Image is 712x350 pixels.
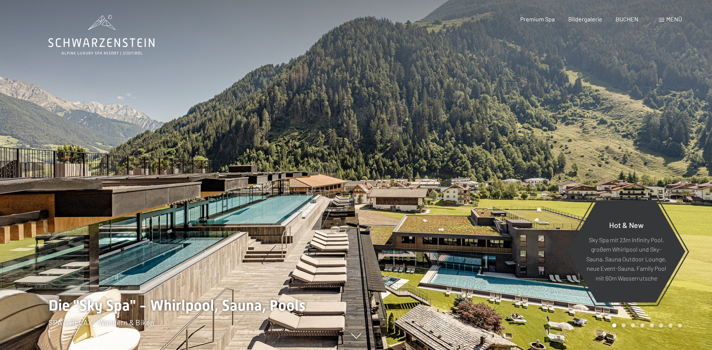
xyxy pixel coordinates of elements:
span: Hot & New [609,220,644,229]
div: Carousel Page 2 [622,323,626,327]
div: Carousel Page 4 [640,323,644,327]
span: Menü [666,15,682,23]
a: Premium Spa [520,15,555,23]
div: Carousel Page 8 [678,323,682,327]
a: BUCHEN [616,15,638,23]
div: Carousel Page 7 [668,323,673,327]
div: Carousel Page 5 [650,323,654,327]
div: Carousel Pagination [610,323,682,327]
div: Carousel Page 3 [631,323,635,327]
a: Bildergalerie [568,15,602,23]
div: Carousel Page 6 [659,323,663,327]
a: Hot & New Sky Spa mit 23m Infinity Pool, großem Whirlpool und Sky-Sauna, Sauna Outdoor Lounge, ne... [567,200,686,303]
div: Carousel Page 1 (Current Slide) [612,323,616,327]
p: Sky Spa mit 23m Infinity Pool, großem Whirlpool und Sky-Sauna, Sauna Outdoor Lounge, neue Event-S... [586,235,667,283]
